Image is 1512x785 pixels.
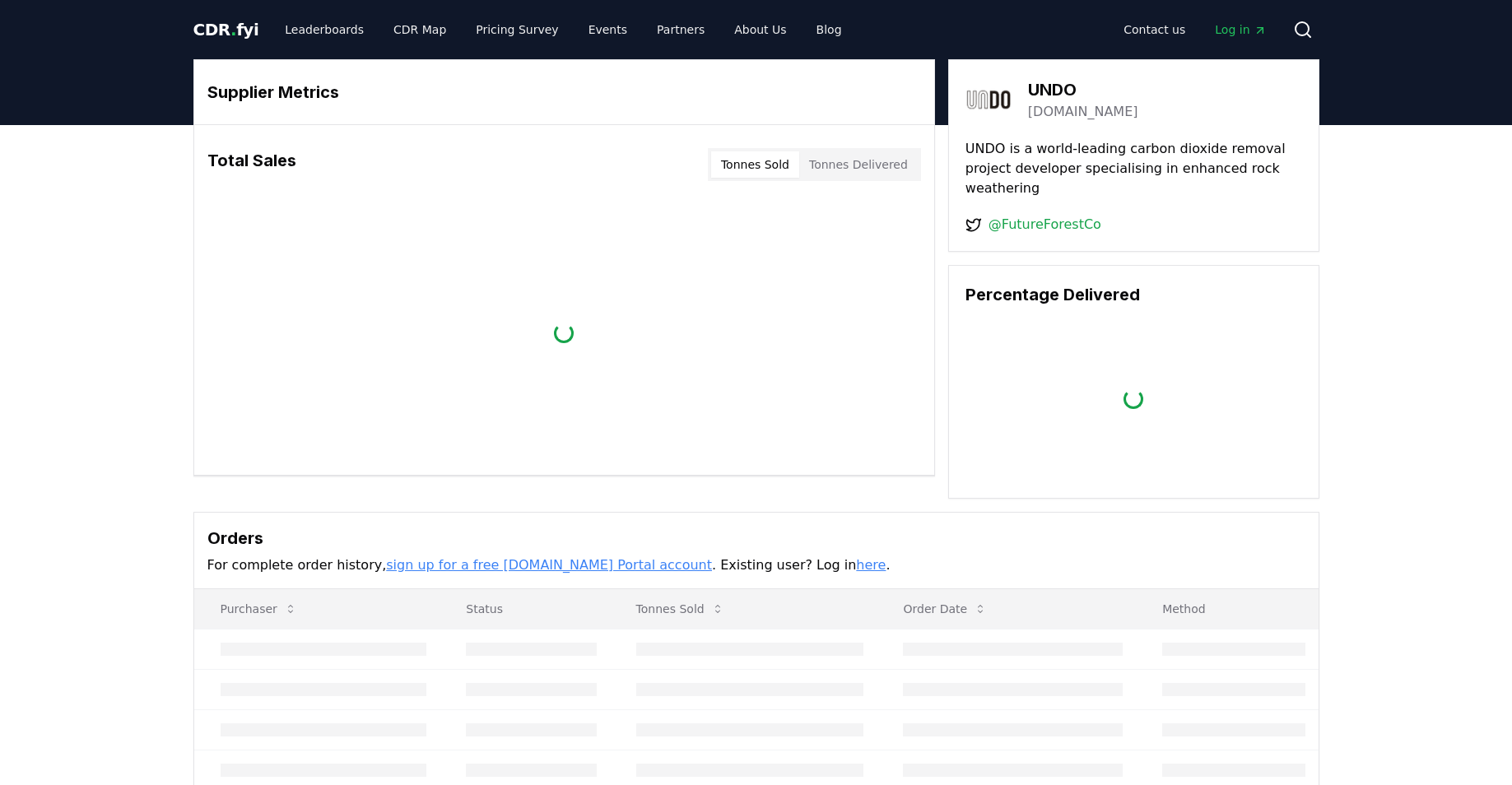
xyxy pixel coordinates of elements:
p: UNDO is a world-leading carbon dioxide removal project developer specialising in enhanced rock we... [965,139,1302,198]
button: Order Date [890,592,1000,625]
a: @FutureForestCo [989,215,1101,235]
div: loading [553,322,575,343]
a: CDR.fyi [193,18,259,41]
a: [DOMAIN_NAME] [1028,102,1138,122]
a: sign up for a free [DOMAIN_NAME] Portal account [386,557,712,573]
a: Partners [644,15,718,44]
a: About Us [721,15,799,44]
h3: Supplier Metrics [207,80,921,105]
div: loading [1123,388,1144,410]
a: Events [575,15,640,44]
span: Log in [1215,21,1266,38]
button: Tonnes Sold [623,592,737,625]
h3: Total Sales [207,148,296,181]
h3: Orders [207,526,1305,550]
a: Leaderboards [272,15,377,44]
nav: Main [1110,15,1279,44]
button: Tonnes Sold [711,151,799,178]
p: Status [453,601,596,617]
span: . [230,20,236,39]
h3: UNDO [1028,77,1138,102]
img: UNDO-logo [965,77,1012,123]
span: CDR fyi [193,20,259,39]
nav: Main [272,15,854,44]
a: Blog [803,15,855,44]
a: Log in [1202,15,1279,44]
a: Pricing Survey [463,15,571,44]
button: Tonnes Delivered [799,151,918,178]
p: For complete order history, . Existing user? Log in . [207,555,1305,575]
a: Contact us [1110,15,1198,44]
button: Purchaser [207,592,310,625]
h3: Percentage Delivered [965,282,1302,307]
a: here [856,557,886,573]
p: Method [1149,601,1305,617]
a: CDR Map [380,15,459,44]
